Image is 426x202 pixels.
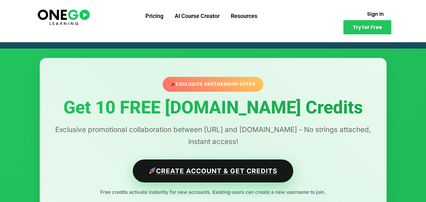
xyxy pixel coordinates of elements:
[163,77,263,91] div: Exclusive Partnership Offer
[133,159,293,182] a: Create Account & Get Credits
[52,188,374,196] p: Free credits activate instantly for new accounts. Existing users can create a new username to join.
[149,167,156,174] img: 🚀
[359,8,391,20] a: Sign in
[52,124,374,147] p: Exclusive promotional collaboration between [URL] and [DOMAIN_NAME] - No strings attached, instan...
[169,8,225,24] a: AI Course Creator
[225,8,263,24] a: Resources
[171,82,175,86] img: 🎉
[367,12,384,16] span: Sign in
[343,20,391,34] a: Try for Free
[52,98,374,118] h1: Get 10 FREE [DOMAIN_NAME] Credits
[353,25,382,30] span: Try for Free
[140,8,169,24] a: Pricing
[46,29,380,42] h1: Get 10 FREE [DOMAIN_NAME] Credits!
